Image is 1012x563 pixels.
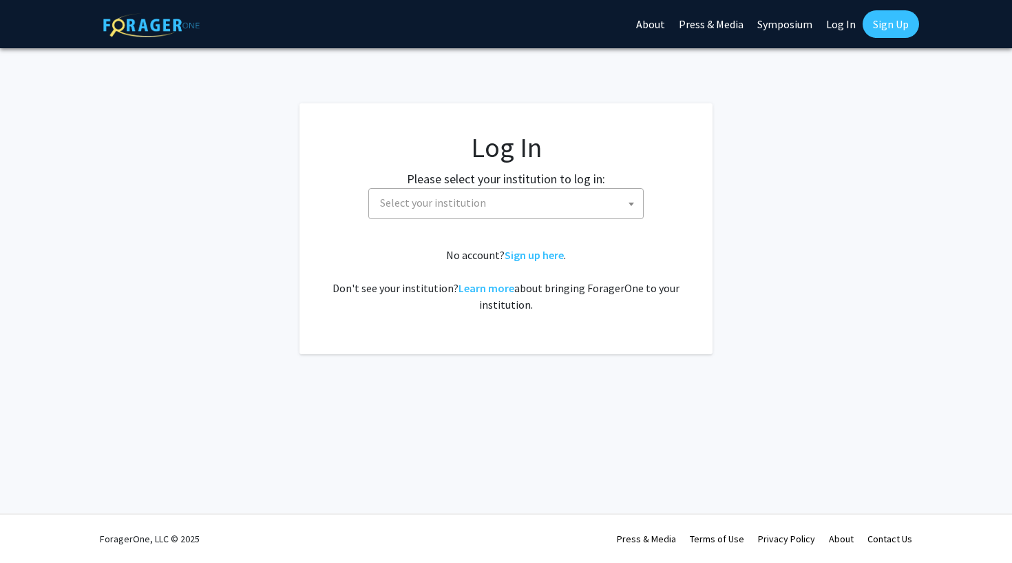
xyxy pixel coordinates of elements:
[368,188,644,219] span: Select your institution
[617,533,676,545] a: Press & Media
[327,131,685,164] h1: Log In
[100,515,200,563] div: ForagerOne, LLC © 2025
[458,281,514,295] a: Learn more about bringing ForagerOne to your institution
[758,533,815,545] a: Privacy Policy
[380,196,486,209] span: Select your institution
[375,189,643,217] span: Select your institution
[407,170,605,188] label: Please select your institution to log in:
[327,247,685,313] div: No account? . Don't see your institution? about bringing ForagerOne to your institution.
[505,248,564,262] a: Sign up here
[10,501,59,553] iframe: Chat
[829,533,854,545] a: About
[103,13,200,37] img: ForagerOne Logo
[867,533,912,545] a: Contact Us
[863,10,919,38] a: Sign Up
[690,533,744,545] a: Terms of Use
